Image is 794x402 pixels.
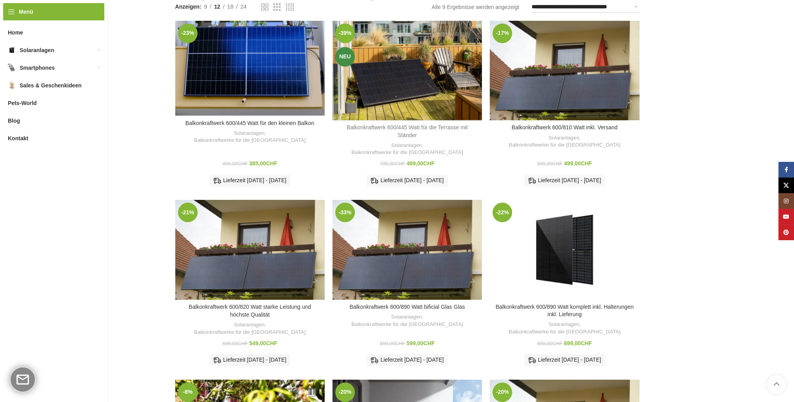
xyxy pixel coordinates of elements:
img: Smartphones [8,64,16,72]
a: Solaranlagen [391,313,422,321]
div: Lieferzeit [DATE] - [DATE] [367,175,447,187]
span: CHF [266,340,277,346]
span: CHF [423,340,435,346]
span: CHF [266,160,277,167]
a: 12 [211,2,223,11]
span: -17% [492,24,512,43]
bdi: 549,00 [249,340,278,346]
a: 9 [201,2,210,11]
a: Instagram Social Link [778,193,794,209]
a: Balkonkraftwerke für die [GEOGRAPHIC_DATA] [351,321,463,328]
select: Shop-Reihenfolge [531,2,639,13]
span: CHF [238,341,248,346]
a: Balkonkraftwerk 600/445 Watt für den kleinen Balkon [175,21,325,116]
span: -20% [335,382,355,402]
a: Balkonkraftwerke für die [GEOGRAPHIC_DATA] [351,149,463,156]
span: CHF [581,160,592,167]
a: Rasteransicht 4 [286,2,294,12]
a: Balkonkraftwerk 600/810 Watt inkl. Versand [490,21,639,121]
a: Balkonkraftwerk 600/820 Watt starke Leistung und höchste Qualität [175,200,325,300]
a: Solaranlagen [549,134,579,142]
span: -39% [335,24,355,43]
span: Pets-World [8,96,37,110]
span: -22% [492,203,512,222]
a: Balkonkraftwerk 600/445 Watt für die Terrasse mit Ständer [332,21,482,120]
a: Solaranlagen [391,142,422,149]
a: Balkonkraftwerke für die [GEOGRAPHIC_DATA] [194,329,306,336]
a: Balkonkraftwerk 600/890 Watt komplett inkl. Halterungen inkl. Lieferung [490,200,639,299]
bdi: 599,00 [407,340,435,346]
span: Home [8,25,23,40]
span: Anzeigen [175,2,202,11]
a: Rasteransicht 3 [273,2,281,12]
span: -8% [178,382,198,402]
p: Alle 9 Ergebnisse werden angezeigt [432,3,519,11]
span: CHF [423,160,435,167]
a: 18 [225,2,236,11]
img: Sales & Geschenkideen [8,81,16,89]
span: Kontakt [8,131,28,145]
bdi: 799,00 [380,161,405,167]
div: , [336,313,478,328]
a: Balkonkraftwerk 600/810 Watt inkl. Versand [512,124,618,130]
a: Pinterest Social Link [778,225,794,240]
div: Lieferzeit [DATE] - [DATE] [209,354,290,366]
span: Smartphones [20,61,55,75]
span: 24 [240,4,247,10]
div: , [494,134,635,149]
span: CHF [238,161,248,167]
bdi: 699,00 [222,341,247,346]
bdi: 699,00 [564,340,592,346]
span: -33% [335,203,355,222]
a: Balkonkraftwerk 600/890 Watt komplett inkl. Halterungen inkl. Lieferung [496,304,634,318]
span: Neu [335,47,355,67]
a: Balkonkraftwerke für die [GEOGRAPHIC_DATA] [509,328,620,336]
a: Balkonkraftwerk 600/890 Watt bificial Glas Glas [349,304,465,310]
div: , [494,321,635,335]
bdi: 385,00 [249,160,278,167]
bdi: 899,00 [380,341,405,346]
bdi: 599,00 [537,161,562,167]
span: CHF [581,340,592,346]
a: Solaranlagen [234,130,264,137]
a: Balkonkraftwerk 600/820 Watt starke Leistung und höchste Qualität [189,304,311,318]
span: Sales & Geschenkideen [20,78,82,92]
span: -23% [178,24,198,43]
a: Balkonkraftwerk 600/445 Watt für den kleinen Balkon [185,120,314,126]
a: Solaranlagen [234,321,264,329]
bdi: 499,00 [564,160,592,167]
span: CHF [395,341,405,346]
span: CHF [552,161,562,167]
a: Solaranlagen [549,321,579,328]
span: CHF [395,161,405,167]
a: Facebook Social Link [778,162,794,177]
span: 18 [227,4,234,10]
div: Lieferzeit [DATE] - [DATE] [524,175,605,187]
span: Menü [19,7,33,16]
a: YouTube Social Link [778,209,794,225]
span: 12 [214,4,220,10]
bdi: 489,00 [407,160,435,167]
a: Scroll to top button [767,375,786,394]
span: 9 [204,4,207,10]
div: Lieferzeit [DATE] - [DATE] [209,175,290,187]
a: X Social Link [778,177,794,193]
div: , [179,130,321,144]
div: , [179,321,321,336]
span: Solaranlagen [20,43,54,57]
a: Balkonkraftwerk 600/445 Watt für die Terrasse mit Ständer [347,124,468,138]
div: , [336,142,478,156]
a: Rasteransicht 2 [261,2,269,12]
span: -20% [492,382,512,402]
bdi: 499,00 [222,161,247,167]
span: -21% [178,203,198,222]
a: Balkonkraftwerke für die [GEOGRAPHIC_DATA] [509,141,620,149]
span: Blog [8,114,20,128]
bdi: 898,00 [537,341,562,346]
a: Balkonkraftwerk 600/890 Watt bificial Glas Glas [332,200,482,300]
span: CHF [552,341,562,346]
div: Lieferzeit [DATE] - [DATE] [524,354,605,366]
a: 24 [238,2,249,11]
a: Balkonkraftwerke für die [GEOGRAPHIC_DATA] [194,137,306,144]
img: Solaranlagen [8,46,16,54]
